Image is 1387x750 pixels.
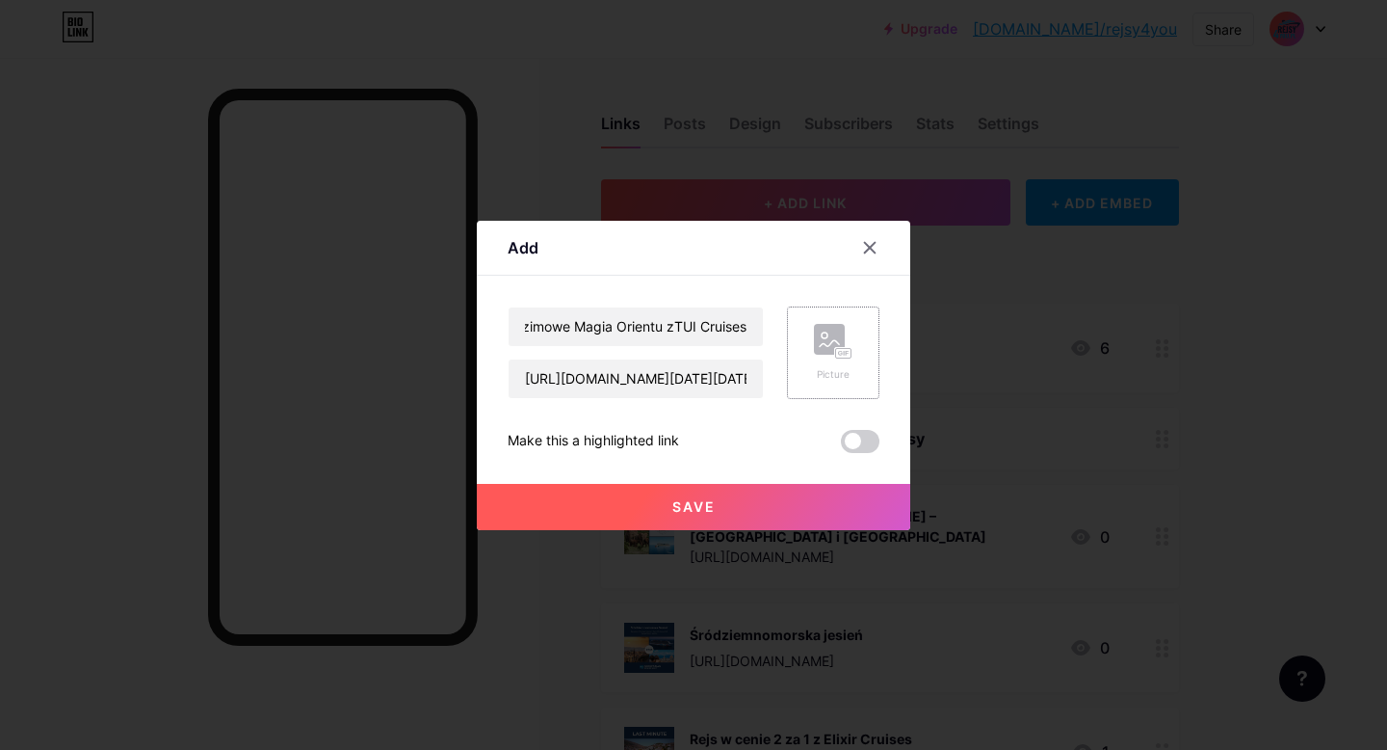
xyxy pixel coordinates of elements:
div: Make this a highlighted link [508,430,679,453]
input: Title [509,308,763,346]
button: Save [477,484,910,530]
div: Picture [814,367,852,382]
input: URL [509,360,763,398]
div: Add [508,236,538,259]
span: Save [672,498,716,515]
